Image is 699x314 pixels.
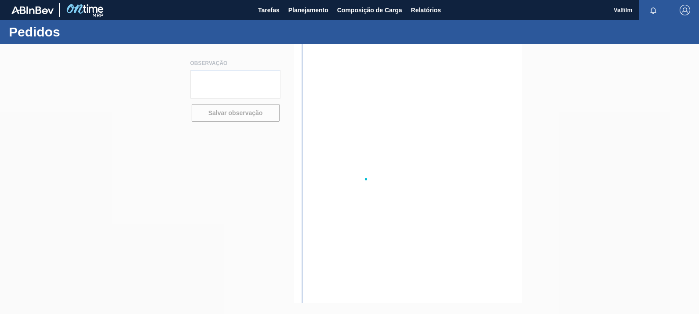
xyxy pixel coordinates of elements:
[680,5,690,15] img: Logout
[288,5,328,15] span: Planejamento
[9,27,165,37] h1: Pedidos
[258,5,280,15] span: Tarefas
[337,5,402,15] span: Composição de Carga
[411,5,441,15] span: Relatórios
[11,6,54,14] img: TNhmsLtSVTkK8tSr43FrP2fwEKptu5GPRR3wAAAABJRU5ErkJggg==
[639,4,667,16] button: Notificações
